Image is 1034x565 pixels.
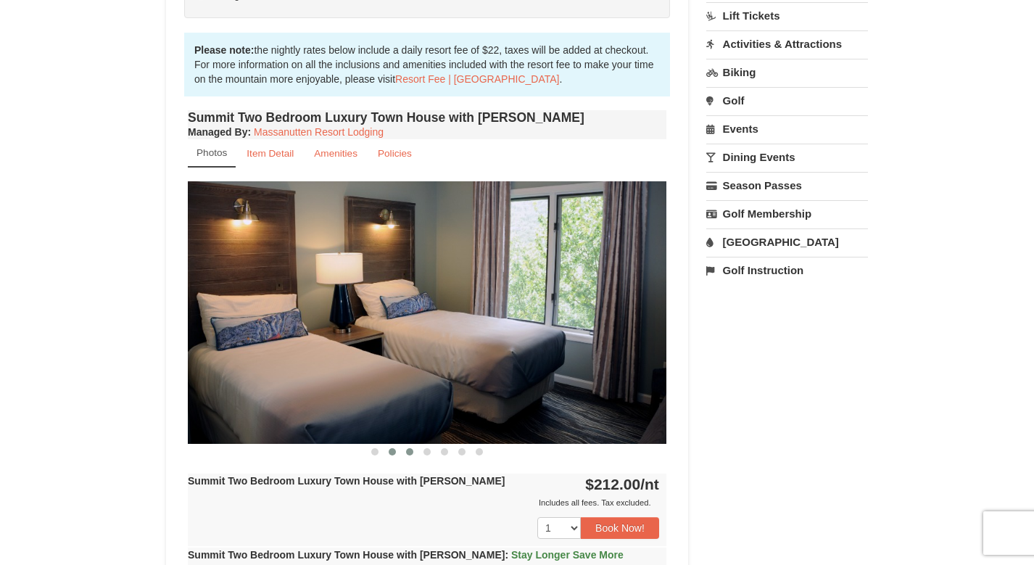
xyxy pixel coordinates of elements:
[188,181,666,443] img: 18876286-203-b82bb466.png
[305,139,367,168] a: Amenities
[706,2,868,29] a: Lift Tickets
[188,549,624,561] strong: Summit Two Bedroom Luxury Town House with [PERSON_NAME]
[706,200,868,227] a: Golf Membership
[184,33,670,96] div: the nightly rates below include a daily resort fee of $22, taxes will be added at checkout. For m...
[188,126,247,138] span: Managed By
[188,475,505,487] strong: Summit Two Bedroom Luxury Town House with [PERSON_NAME]
[585,476,659,492] strong: $212.00
[706,257,868,284] a: Golf Instruction
[706,228,868,255] a: [GEOGRAPHIC_DATA]
[188,495,659,510] div: Includes all fees. Tax excluded.
[378,148,412,159] small: Policies
[511,549,624,561] span: Stay Longer Save More
[194,44,254,56] strong: Please note:
[237,139,303,168] a: Item Detail
[706,144,868,170] a: Dining Events
[197,147,227,158] small: Photos
[581,517,659,539] button: Book Now!
[188,110,666,125] h4: Summit Two Bedroom Luxury Town House with [PERSON_NAME]
[505,549,508,561] span: :
[188,126,251,138] strong: :
[706,115,868,142] a: Events
[640,476,659,492] span: /nt
[706,172,868,199] a: Season Passes
[314,148,357,159] small: Amenities
[706,30,868,57] a: Activities & Attractions
[706,59,868,86] a: Biking
[368,139,421,168] a: Policies
[254,126,384,138] a: Massanutten Resort Lodging
[706,87,868,114] a: Golf
[247,148,294,159] small: Item Detail
[395,73,559,85] a: Resort Fee | [GEOGRAPHIC_DATA]
[188,139,236,168] a: Photos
